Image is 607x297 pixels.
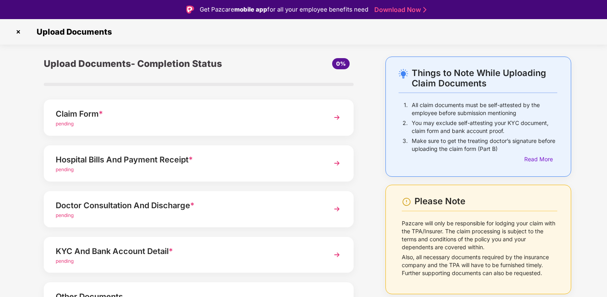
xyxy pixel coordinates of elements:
[336,60,346,67] span: 0%
[330,202,344,216] img: svg+xml;base64,PHN2ZyBpZD0iTmV4dCIgeG1sbnM9Imh0dHA6Ly93d3cudzMub3JnLzIwMDAvc3ZnIiB3aWR0aD0iMzYiIG...
[29,27,116,37] span: Upload Documents
[186,6,194,14] img: Logo
[402,253,557,277] p: Also, all necessary documents required by the insurance company and the TPA will have to be furni...
[412,68,557,88] div: Things to Note While Uploading Claim Documents
[330,248,344,262] img: svg+xml;base64,PHN2ZyBpZD0iTmV4dCIgeG1sbnM9Imh0dHA6Ly93d3cudzMub3JnLzIwMDAvc3ZnIiB3aWR0aD0iMzYiIG...
[330,156,344,170] img: svg+xml;base64,PHN2ZyBpZD0iTmV4dCIgeG1sbnM9Imh0dHA6Ly93d3cudzMub3JnLzIwMDAvc3ZnIiB3aWR0aD0iMzYiIG...
[56,212,74,218] span: pending
[56,107,318,120] div: Claim Form
[56,258,74,264] span: pending
[56,166,74,172] span: pending
[423,6,426,14] img: Stroke
[374,6,424,14] a: Download Now
[12,25,25,38] img: svg+xml;base64,PHN2ZyBpZD0iQ3Jvc3MtMzJ4MzIiIHhtbG5zPSJodHRwOi8vd3d3LnczLm9yZy8yMDAwL3N2ZyIgd2lkdG...
[404,101,408,117] p: 1.
[56,245,318,258] div: KYC And Bank Account Detail
[330,110,344,125] img: svg+xml;base64,PHN2ZyBpZD0iTmV4dCIgeG1sbnM9Imh0dHA6Ly93d3cudzMub3JnLzIwMDAvc3ZnIiB3aWR0aD0iMzYiIG...
[414,196,557,207] div: Please Note
[402,197,411,207] img: svg+xml;base64,PHN2ZyBpZD0iV2FybmluZ18tXzI0eDI0IiBkYXRhLW5hbWU9Ildhcm5pbmcgLSAyNHgyNCIgeG1sbnM9Im...
[56,199,318,212] div: Doctor Consultation And Discharge
[56,153,318,166] div: Hospital Bills And Payment Receipt
[403,137,408,153] p: 3.
[524,155,557,164] div: Read More
[412,101,557,117] p: All claim documents must be self-attested by the employee before submission mentioning
[56,121,74,127] span: pending
[403,119,408,135] p: 2.
[412,137,557,153] p: Make sure to get the treating doctor’s signature before uploading the claim form (Part B)
[234,6,267,13] strong: mobile app
[44,57,250,71] div: Upload Documents- Completion Status
[399,69,408,78] img: svg+xml;base64,PHN2ZyB4bWxucz0iaHR0cDovL3d3dy53My5vcmcvMjAwMC9zdmciIHdpZHRoPSIyNC4wOTMiIGhlaWdodD...
[412,119,557,135] p: You may exclude self-attesting your KYC document, claim form and bank account proof.
[200,5,368,14] div: Get Pazcare for all your employee benefits need
[402,219,557,251] p: Pazcare will only be responsible for lodging your claim with the TPA/Insurer. The claim processin...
